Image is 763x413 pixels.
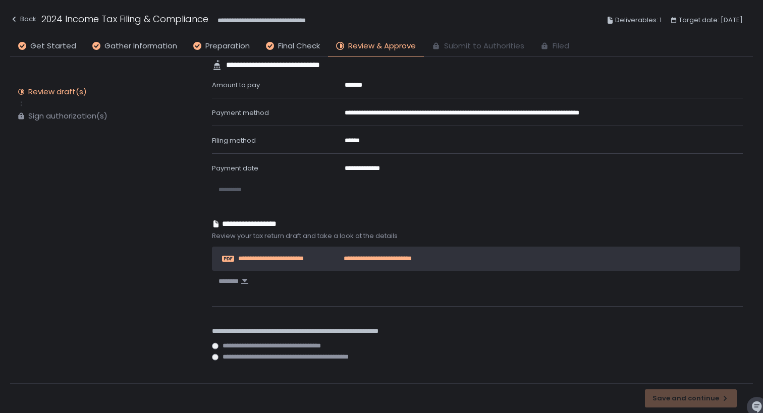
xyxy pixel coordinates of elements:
[679,14,743,26] span: Target date: [DATE]
[41,12,208,26] h1: 2024 Income Tax Filing & Compliance
[278,40,320,52] span: Final Check
[553,40,569,52] span: Filed
[348,40,416,52] span: Review & Approve
[212,163,258,173] span: Payment date
[212,80,260,90] span: Amount to pay
[615,14,662,26] span: Deliverables: 1
[212,108,269,117] span: Payment method
[30,40,76,52] span: Get Started
[205,40,250,52] span: Preparation
[10,12,36,29] button: Back
[212,231,743,241] span: Review your tax return draft and take a look at the details
[10,13,36,25] div: Back
[444,40,524,52] span: Submit to Authorities
[28,111,107,121] div: Sign authorization(s)
[212,136,256,145] span: Filing method
[28,87,87,97] div: Review draft(s)
[104,40,177,52] span: Gather Information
